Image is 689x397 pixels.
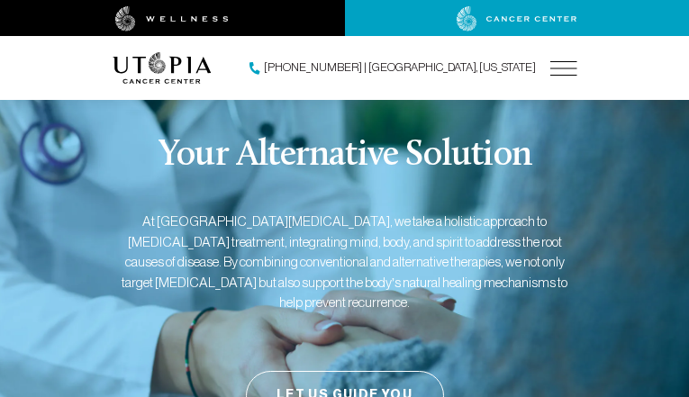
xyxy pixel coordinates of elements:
p: At [GEOGRAPHIC_DATA][MEDICAL_DATA], we take a holistic approach to [MEDICAL_DATA] treatment, inte... [113,212,577,313]
img: cancer center [457,6,577,32]
p: Your Alternative Solution [158,136,531,176]
img: logo [113,52,212,84]
img: icon-hamburger [550,61,577,76]
span: [PHONE_NUMBER] | [GEOGRAPHIC_DATA], [US_STATE] [264,59,536,77]
a: [PHONE_NUMBER] | [GEOGRAPHIC_DATA], [US_STATE] [249,59,536,77]
img: wellness [115,6,229,32]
